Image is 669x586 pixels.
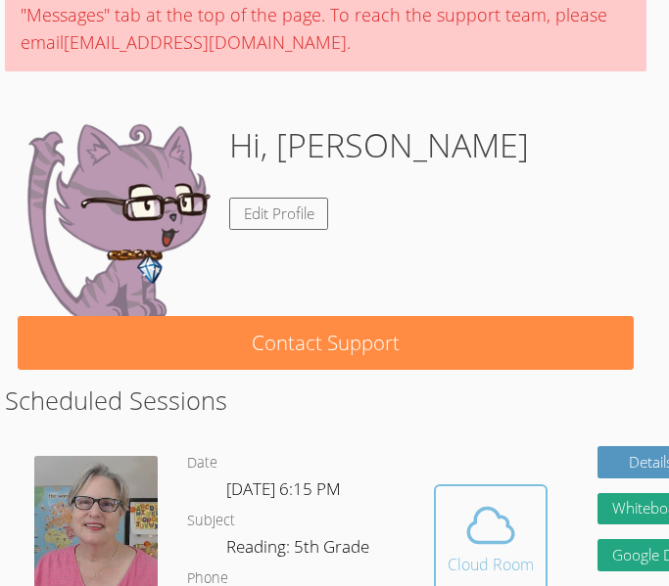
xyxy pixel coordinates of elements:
[226,477,341,500] span: [DATE] 6:15 PM
[229,198,329,230] a: Edit Profile
[226,533,373,566] dd: Reading: 5th Grade
[187,509,235,533] dt: Subject
[187,451,217,475] dt: Date
[5,382,647,419] h2: Scheduled Sessions
[229,120,529,170] h1: Hi, [PERSON_NAME]
[18,316,634,370] button: Contact Support
[18,120,214,316] img: default.png
[448,553,534,576] div: Cloud Room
